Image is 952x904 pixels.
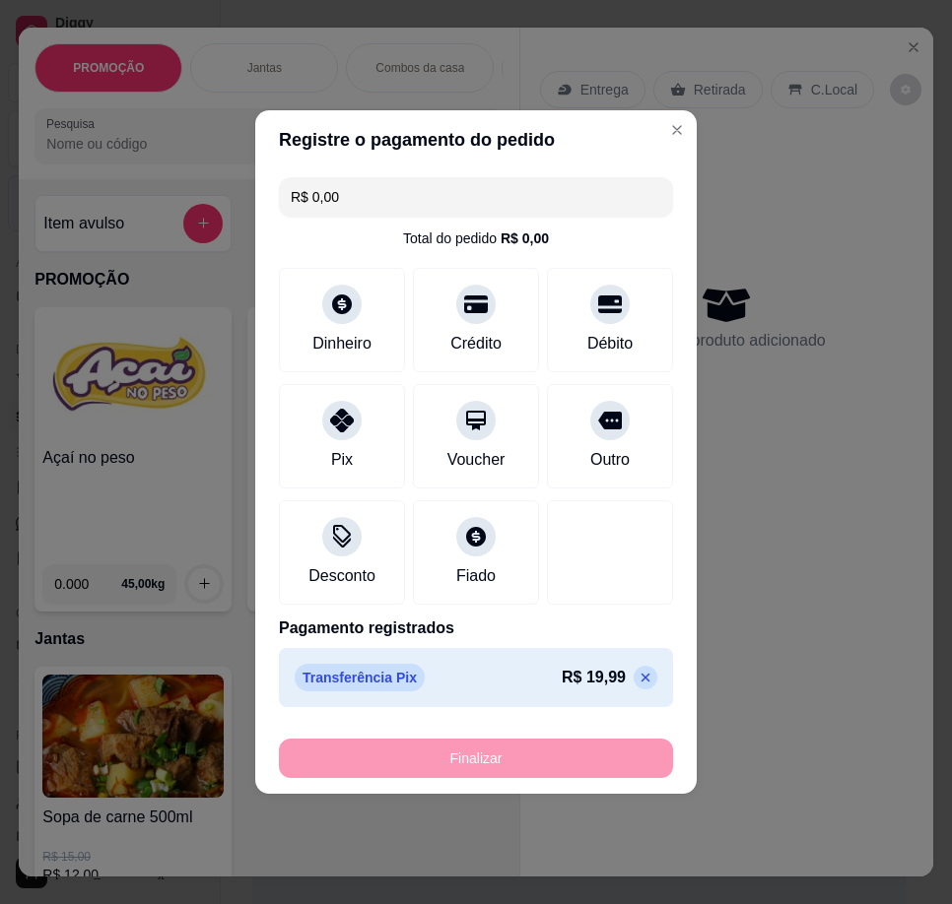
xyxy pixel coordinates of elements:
div: Total do pedido [403,228,549,248]
div: Dinheiro [312,332,372,355]
div: Pix [331,448,353,472]
button: Close [661,114,693,146]
p: R$ 19,99 [562,666,626,689]
div: Fiado [456,564,496,588]
div: R$ 0,00 [501,228,549,248]
div: Débito [587,332,633,355]
div: Voucher [447,448,506,472]
p: Transferência Pix [295,664,425,691]
div: Outro [590,448,630,472]
p: Pagamento registrados [279,616,673,640]
input: Ex.: hambúrguer de cordeiro [291,177,661,217]
header: Registre o pagamento do pedido [255,110,697,169]
div: Desconto [308,564,375,588]
div: Crédito [450,332,502,355]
